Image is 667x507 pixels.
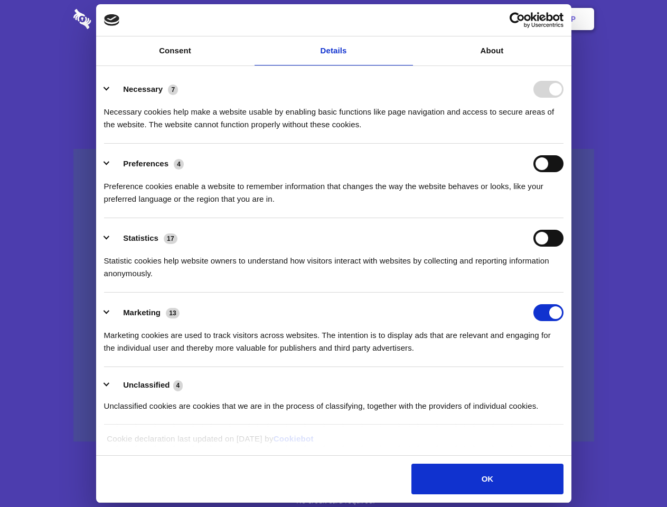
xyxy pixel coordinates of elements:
button: Marketing (13) [104,304,186,321]
button: OK [411,464,563,494]
div: Statistic cookies help website owners to understand how visitors interact with websites by collec... [104,247,563,280]
label: Marketing [123,308,161,317]
div: Preference cookies enable a website to remember information that changes the way the website beha... [104,172,563,205]
img: logo [104,14,120,26]
div: Necessary cookies help make a website usable by enabling basic functions like page navigation and... [104,98,563,131]
a: Details [255,36,413,65]
span: 13 [166,308,180,318]
a: Consent [96,36,255,65]
span: 17 [164,233,177,244]
button: Unclassified (4) [104,379,190,392]
label: Necessary [123,84,163,93]
label: Statistics [123,233,158,242]
a: About [413,36,571,65]
span: 7 [168,84,178,95]
div: Marketing cookies are used to track visitors across websites. The intention is to display ads tha... [104,321,563,354]
img: logo-wordmark-white-trans-d4663122ce5f474addd5e946df7df03e33cb6a1c49d2221995e7729f52c070b2.svg [73,9,164,29]
span: 4 [174,159,184,170]
a: Cookiebot [274,434,314,443]
a: Usercentrics Cookiebot - opens in a new window [471,12,563,28]
div: Unclassified cookies are cookies that we are in the process of classifying, together with the pro... [104,392,563,412]
a: Login [479,3,525,35]
a: Wistia video thumbnail [73,149,594,442]
h1: Eliminate Slack Data Loss. [73,48,594,86]
iframe: Drift Widget Chat Controller [614,454,654,494]
a: Pricing [310,3,356,35]
a: Contact [428,3,477,35]
span: 4 [173,380,183,391]
div: Cookie declaration last updated on [DATE] by [99,433,568,453]
button: Necessary (7) [104,81,185,98]
label: Preferences [123,159,168,168]
button: Preferences (4) [104,155,191,172]
button: Statistics (17) [104,230,184,247]
h4: Auto-redaction of sensitive data, encrypted data sharing and self-destructing private chats. Shar... [73,96,594,131]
